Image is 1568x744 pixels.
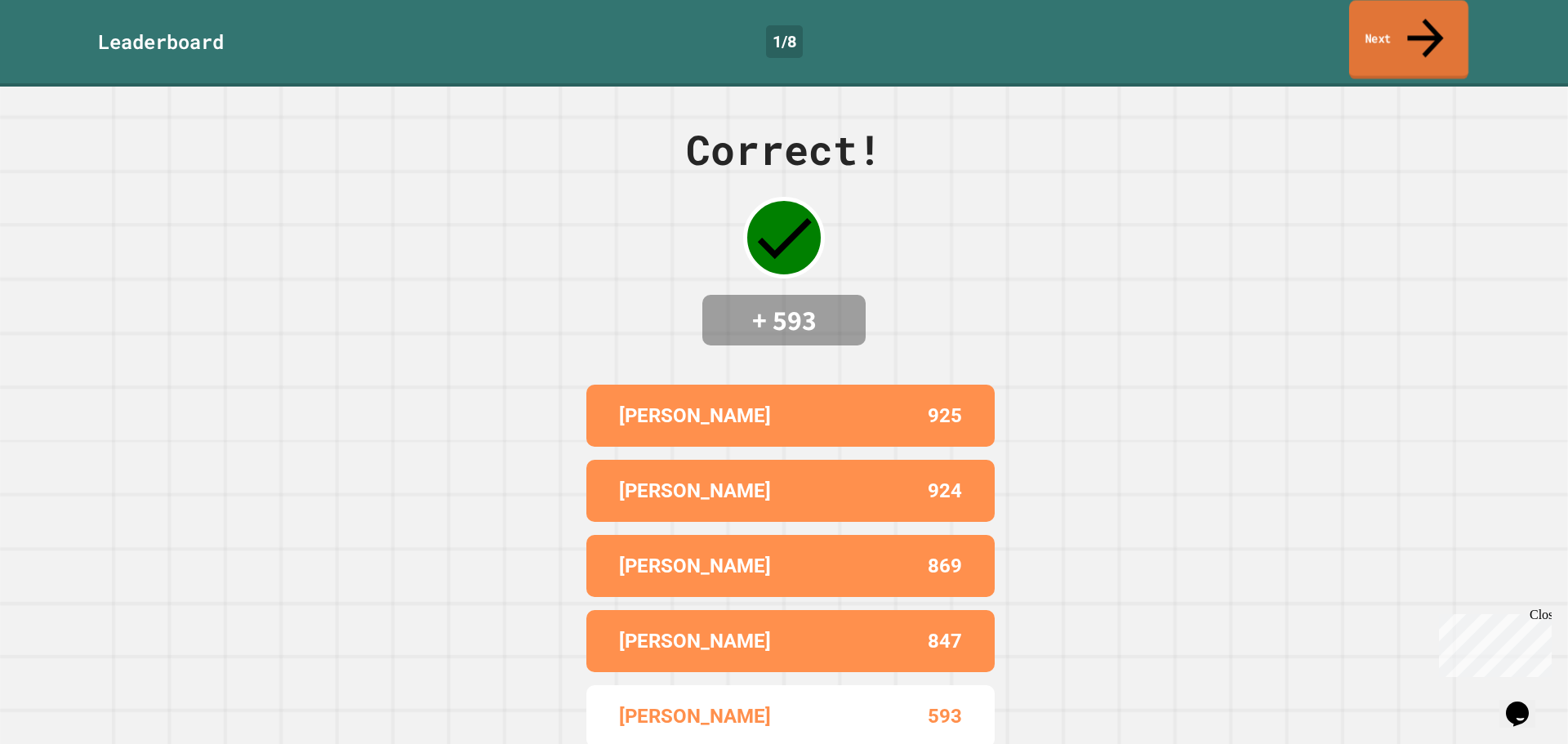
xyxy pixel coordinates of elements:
[1432,608,1552,677] iframe: chat widget
[1499,679,1552,728] iframe: chat widget
[619,476,771,506] p: [PERSON_NAME]
[928,626,962,656] p: 847
[619,626,771,656] p: [PERSON_NAME]
[686,119,882,180] div: Correct!
[619,702,771,731] p: [PERSON_NAME]
[719,303,849,337] h4: + 593
[928,476,962,506] p: 924
[98,27,224,56] div: Leaderboard
[928,551,962,581] p: 869
[928,702,962,731] p: 593
[766,25,803,58] div: 1 / 8
[928,401,962,430] p: 925
[619,551,771,581] p: [PERSON_NAME]
[619,401,771,430] p: [PERSON_NAME]
[7,7,113,104] div: Chat with us now!Close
